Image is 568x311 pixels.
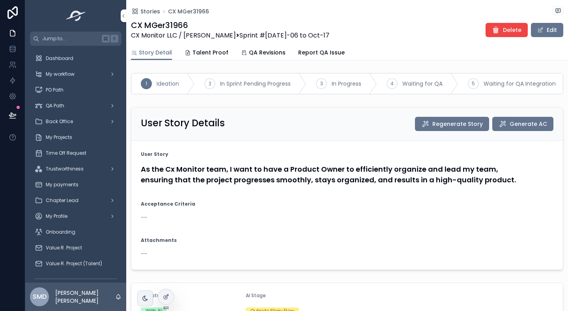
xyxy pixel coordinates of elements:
[220,80,291,88] span: In Sprint Pending Progress
[432,120,483,128] span: Regenerate Story
[141,250,147,258] span: --
[140,7,160,15] span: Stories
[298,45,345,61] a: Report QA Issue
[185,45,228,61] a: Talent Proof
[236,31,239,40] strong: >
[30,114,121,129] a: Back Office
[298,49,345,56] span: Report QA Issue
[249,49,286,56] span: QA Revisions
[46,134,72,141] span: My Projects
[30,99,121,113] a: QA Path
[30,67,121,81] a: My workflow
[503,26,521,34] span: Delete
[241,45,286,61] a: QA Revisions
[33,292,47,302] span: SMD
[25,46,126,283] div: scrollable content
[46,166,84,172] span: Trustworthiness
[30,130,121,144] a: My Projects
[146,81,147,87] span: 1
[30,83,121,97] a: PO Path
[42,36,99,42] span: Jump to...
[332,80,361,88] span: In Progress
[30,162,121,176] a: Trustworthiness
[30,193,121,208] a: Chapter Lead
[64,9,88,22] img: App logo
[46,103,64,109] span: QA Path
[484,80,556,88] span: Waiting for QA Integration
[141,237,177,244] strong: Attachments
[30,257,121,271] a: Value R. Project (Talent)
[46,118,73,125] span: Back Office
[510,120,547,128] span: Generate AC
[46,229,75,235] span: Onboarding
[30,178,121,192] a: My payments
[141,214,147,221] span: --
[111,36,118,42] span: K
[168,7,209,15] a: CX MGer31966
[46,213,67,219] span: My Profile
[55,289,115,305] p: [PERSON_NAME] [PERSON_NAME]
[131,31,329,40] span: CX Monitor LLC / [PERSON_NAME] Sprint #[DATE]-06 to Oct-17
[30,225,121,239] a: Onboarding
[320,81,323,87] span: 3
[492,117,553,131] button: Generate AC
[157,80,179,88] span: Ideation
[209,81,211,87] span: 2
[131,20,329,31] h1: CX MGer31966
[46,55,73,62] span: Dashboard
[30,241,121,255] a: Value R. Project
[192,49,228,56] span: Talent Proof
[46,150,86,156] span: Time Off Request
[141,151,168,157] strong: User Story
[415,117,489,131] button: Regenerate Story
[30,51,121,66] a: Dashboard
[139,49,172,56] span: Story Detail
[30,209,121,223] a: My Profile
[486,23,528,37] button: Delete
[531,23,563,37] button: Edit
[141,201,195,207] strong: Acceptance Criteria
[46,197,78,204] span: Chapter Lead
[46,182,78,188] span: My payments
[46,71,75,77] span: My workflow
[402,80,443,88] span: Waiting for QA
[472,81,475,87] span: 5
[131,45,172,60] a: Story Detail
[30,32,121,46] button: Jump to...K
[131,7,160,15] a: Stories
[141,117,225,129] h2: User Story Details
[141,164,553,185] h4: As the Cx Monitor team, I want to have a Product Owner to efficiently organize and lead my team, ...
[30,146,121,160] a: Time Off Request
[246,292,266,299] span: AI Stage
[46,245,82,251] span: Value R. Project
[390,81,394,87] span: 4
[46,260,102,267] span: Value R. Project (Talent)
[46,87,64,93] span: PO Path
